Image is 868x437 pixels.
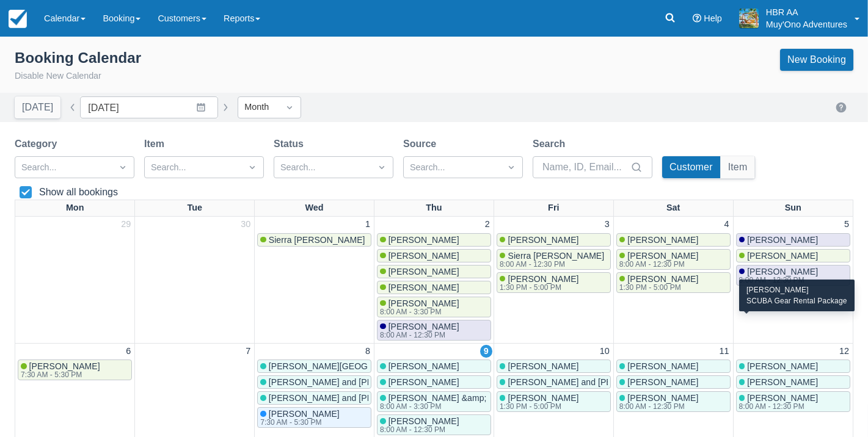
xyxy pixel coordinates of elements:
a: [PERSON_NAME] [736,249,850,262]
a: [PERSON_NAME]1:30 PM - 5:00 PM [497,391,611,412]
label: Search [533,137,570,151]
i: Help [693,14,701,23]
div: 8:00 AM - 12:30 PM [500,261,602,268]
div: Show all bookings [39,186,118,198]
a: [PERSON_NAME] [377,375,491,389]
span: [PERSON_NAME] [388,416,459,426]
span: [PERSON_NAME] [627,251,698,261]
label: Category [15,137,62,151]
a: [PERSON_NAME]8:00 AM - 12:30 PM [616,391,731,412]
div: 8:00 AM - 3:30 PM [380,308,457,316]
a: Mon [64,200,87,216]
div: 1:30 PM - 5:00 PM [619,284,696,291]
span: [PERSON_NAME] [747,251,818,261]
span: [PERSON_NAME] [747,235,818,245]
a: [PERSON_NAME] [377,359,491,373]
div: 8:00 AM - 12:30 PM [380,331,457,339]
span: [PERSON_NAME] [508,274,578,284]
div: 8:00 AM - 12:30 PM [380,426,457,433]
a: 2 [483,218,492,231]
span: [PERSON_NAME] [747,267,818,276]
span: [PERSON_NAME] [627,361,698,371]
a: [PERSON_NAME]1:30 PM - 5:00 PM [497,272,611,293]
a: Thu [423,200,444,216]
a: [PERSON_NAME]7:30 AM - 5:30 PM [18,359,132,380]
a: [PERSON_NAME] [377,233,491,247]
span: [PERSON_NAME][GEOGRAPHIC_DATA] [269,361,429,371]
a: 29 [119,218,133,231]
div: 1:30 PM - 5:00 PM [500,284,577,291]
span: [PERSON_NAME] [388,361,459,371]
div: Month [244,101,272,114]
a: [PERSON_NAME] [736,375,850,389]
div: 7:30 AM - 5:30 PM [260,419,337,426]
a: [PERSON_NAME] [497,359,611,373]
a: [PERSON_NAME] [616,375,731,389]
a: [PERSON_NAME]8:00 AM - 12:30 PM [616,249,731,270]
a: 11 [717,345,732,358]
a: [PERSON_NAME]7:30 AM - 5:30 PM [257,407,371,428]
span: [PERSON_NAME] and [PERSON_NAME] [269,393,430,403]
div: SCUBA Gear Rental Package [746,295,847,306]
span: [PERSON_NAME] [388,235,459,245]
button: Customer [662,156,720,178]
span: Sierra [PERSON_NAME] [269,235,365,245]
a: Sat [664,200,682,216]
span: Help [704,13,722,23]
img: checkfront-main-nav-mini-logo.png [9,10,27,28]
a: [PERSON_NAME] &amp; [PERSON_NAME]8:00 AM - 3:30 PM [377,391,491,412]
a: [PERSON_NAME]8:00 AM - 12:30 PM [736,265,850,286]
span: [PERSON_NAME] [269,409,340,419]
label: Item [144,137,169,151]
a: 5 [842,218,852,231]
p: HBR AA [766,6,847,18]
a: 9 [480,345,492,358]
span: [PERSON_NAME] [508,361,578,371]
a: Sun [782,200,804,216]
a: 3 [602,218,612,231]
span: [PERSON_NAME] and [PERSON_NAME] [508,377,669,387]
p: Muy'Ono Adventures [766,18,847,31]
a: [PERSON_NAME] [736,359,850,373]
a: New Booking [780,49,853,71]
a: [PERSON_NAME]8:00 AM - 12:30 PM [377,320,491,341]
a: [PERSON_NAME][GEOGRAPHIC_DATA] [257,359,371,373]
span: [PERSON_NAME] [388,251,459,261]
a: 12 [837,345,852,358]
span: [PERSON_NAME] [388,283,459,292]
span: [PERSON_NAME] [508,235,578,245]
span: [PERSON_NAME] [627,274,698,284]
span: [PERSON_NAME] &amp; [PERSON_NAME] [388,393,560,403]
div: 8:00 AM - 3:30 PM [380,403,557,410]
div: 8:00 AM - 12:30 PM [739,276,816,284]
span: [PERSON_NAME] [747,361,818,371]
span: [PERSON_NAME] [627,377,698,387]
a: Wed [303,200,326,216]
span: Dropdown icon [117,161,129,173]
a: [PERSON_NAME] and [PERSON_NAME] [257,375,371,389]
span: Dropdown icon [505,161,517,173]
span: Sierra [PERSON_NAME] [508,251,604,261]
a: [PERSON_NAME] and [PERSON_NAME] [257,391,371,405]
a: [PERSON_NAME] [736,233,850,247]
span: [PERSON_NAME] [627,393,698,403]
span: [PERSON_NAME] [388,322,459,331]
a: 8 [363,345,373,358]
a: 10 [597,345,612,358]
a: [PERSON_NAME] [377,265,491,278]
a: [PERSON_NAME] [616,233,731,247]
a: 1 [363,218,373,231]
div: 1:30 PM - 5:00 PM [500,403,577,410]
div: [PERSON_NAME] [746,284,847,295]
div: 8:00 AM - 12:30 PM [619,261,696,268]
span: Dropdown icon [376,161,388,173]
div: 8:00 AM - 12:30 PM [619,403,696,410]
a: [PERSON_NAME]8:00 AM - 3:30 PM [377,297,491,317]
span: [PERSON_NAME] [29,361,100,371]
div: Booking Calendar [15,49,141,67]
button: [DATE] [15,96,60,118]
span: [PERSON_NAME] [388,377,459,387]
a: 7 [243,345,253,358]
span: [PERSON_NAME] [627,235,698,245]
span: [PERSON_NAME] [508,393,578,403]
